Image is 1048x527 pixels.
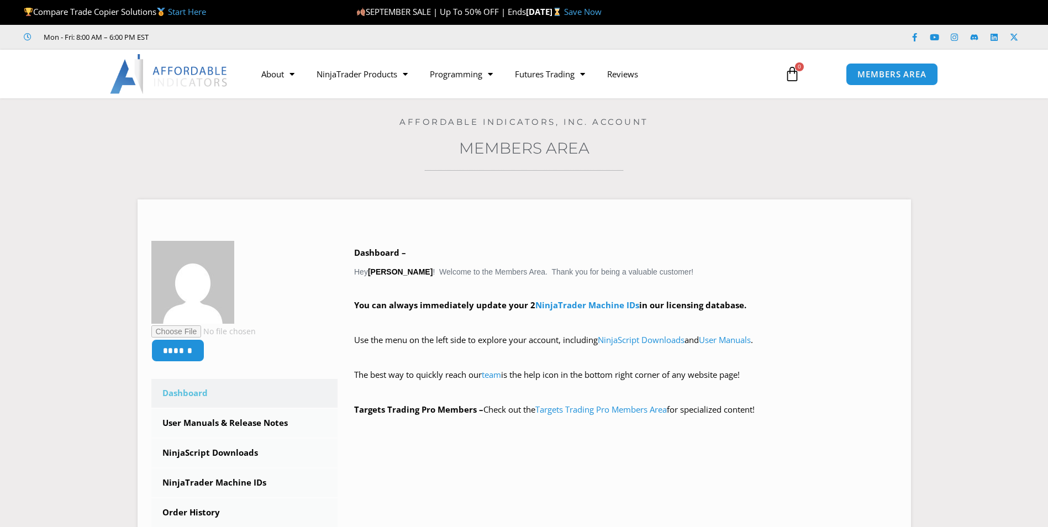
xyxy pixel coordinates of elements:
[151,498,338,527] a: Order History
[151,439,338,467] a: NinjaScript Downloads
[354,247,406,258] b: Dashboard –
[354,245,897,418] div: Hey ! Welcome to the Members Area. Thank you for being a valuable customer!
[553,8,561,16] img: ⌛
[354,367,897,398] p: The best way to quickly reach our is the help icon in the bottom right corner of any website page!
[504,61,596,87] a: Futures Trading
[157,8,165,16] img: 🥇
[399,117,649,127] a: Affordable Indicators, Inc. Account
[250,61,306,87] a: About
[357,8,365,16] img: 🍂
[596,61,649,87] a: Reviews
[535,404,667,415] a: Targets Trading Pro Members Area
[459,139,589,157] a: Members Area
[354,404,483,415] strong: Targets Trading Pro Members –
[699,334,751,345] a: User Manuals
[482,369,501,380] a: team
[535,299,639,310] a: NinjaTrader Machine IDs
[151,468,338,497] a: NinjaTrader Machine IDs
[164,31,330,43] iframe: Customer reviews powered by Trustpilot
[168,6,206,17] a: Start Here
[151,379,338,408] a: Dashboard
[368,267,433,276] strong: [PERSON_NAME]
[110,54,229,94] img: LogoAI | Affordable Indicators – NinjaTrader
[564,6,602,17] a: Save Now
[41,30,149,44] span: Mon - Fri: 8:00 AM – 6:00 PM EST
[250,61,772,87] nav: Menu
[24,6,206,17] span: Compare Trade Copier Solutions
[356,6,526,17] span: SEPTEMBER SALE | Up To 50% OFF | Ends
[857,70,926,78] span: MEMBERS AREA
[354,402,897,418] p: Check out the for specialized content!
[768,58,817,90] a: 0
[795,62,804,71] span: 0
[151,241,234,324] img: bf22ddee31996f7613b0114ebfc69c429dc0a2200e1a19ea835a7016b51e1fa8
[151,409,338,438] a: User Manuals & Release Notes
[419,61,504,87] a: Programming
[526,6,564,17] strong: [DATE]
[598,334,684,345] a: NinjaScript Downloads
[24,8,33,16] img: 🏆
[306,61,419,87] a: NinjaTrader Products
[354,299,746,310] strong: You can always immediately update your 2 in our licensing database.
[846,63,938,86] a: MEMBERS AREA
[354,333,897,363] p: Use the menu on the left side to explore your account, including and .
